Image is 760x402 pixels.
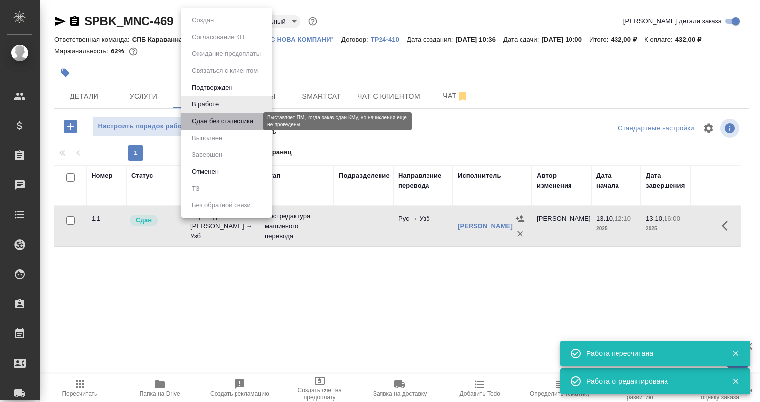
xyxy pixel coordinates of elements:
button: Ожидание предоплаты [189,49,264,59]
button: В работе [189,99,222,110]
button: Без обратной связи [189,200,254,211]
button: Подтвержден [189,82,236,93]
button: Завершен [189,150,225,160]
button: Связаться с клиентом [189,65,261,76]
button: Закрыть [725,349,746,358]
button: ТЗ [189,183,203,194]
button: Создан [189,15,217,26]
button: Согласование КП [189,32,247,43]
button: Выполнен [189,133,225,144]
button: Закрыть [725,377,746,386]
button: Сдан без статистики [189,116,256,127]
button: Отменен [189,166,222,177]
div: Работа отредактирована [586,376,717,386]
div: Работа пересчитана [586,349,717,358]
